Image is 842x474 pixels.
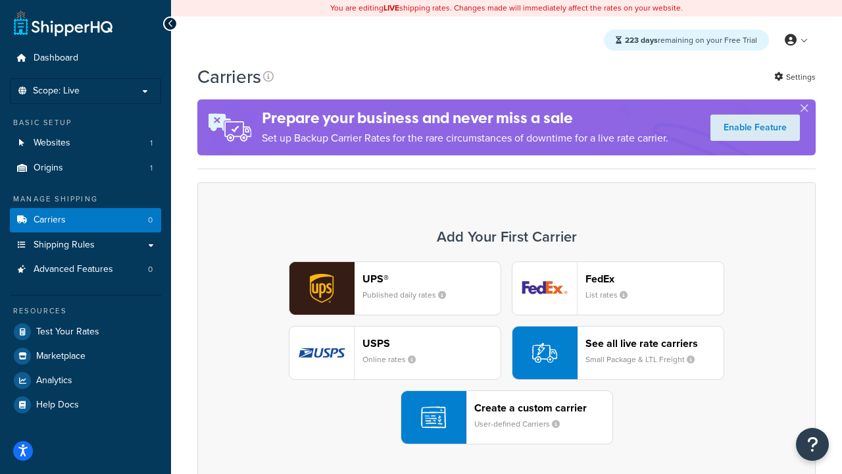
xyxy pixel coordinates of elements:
button: Open Resource Center [796,428,829,461]
img: icon-carrier-liverate-becf4550.svg [532,340,557,365]
div: Manage Shipping [10,194,161,205]
span: Help Docs [36,400,79,411]
span: 1 [150,138,153,149]
span: Analytics [36,375,72,386]
a: Help Docs [10,393,161,417]
header: UPS® [362,273,501,285]
strong: 223 days [625,34,658,46]
small: Published daily rates [362,289,457,301]
a: Analytics [10,369,161,392]
div: remaining on your Free Trial [604,30,769,51]
header: FedEx [585,273,724,285]
h3: Add Your First Carrier [211,229,802,245]
span: 0 [148,215,153,226]
span: Shipping Rules [34,240,95,251]
img: usps logo [289,327,354,379]
li: Websites [10,131,161,155]
p: Set up Backup Carrier Rates for the rare circumstances of downtime for a live rate carrier. [262,129,668,147]
button: fedEx logoFedExList rates [512,261,724,315]
span: Carriers [34,215,66,226]
a: Marketplace [10,344,161,368]
li: Origins [10,156,161,180]
a: ShipperHQ Home [14,10,112,36]
span: Marketplace [36,351,86,362]
img: icon-carrier-custom-c93b8a24.svg [421,405,446,430]
small: Online rates [362,354,426,365]
small: Small Package & LTL Freight [585,354,705,365]
span: 0 [148,264,153,275]
button: Create a custom carrierUser-defined Carriers [401,390,613,444]
h1: Carriers [197,64,261,90]
a: Dashboard [10,46,161,70]
a: Settings [774,68,816,86]
a: Origins 1 [10,156,161,180]
li: Carriers [10,208,161,232]
a: Enable Feature [710,115,800,141]
h4: Prepare your business and never miss a sale [262,107,668,129]
button: See all live rate carriersSmall Package & LTL Freight [512,326,724,380]
img: fedEx logo [512,262,577,315]
img: ups logo [289,262,354,315]
a: Advanced Features 0 [10,257,161,282]
a: Websites 1 [10,131,161,155]
img: ad-rules-rateshop-fe6ec290ccb7230408bd80ed9643f0289d75e0ffd9eb532fc0e269fcd187b520.png [197,99,262,155]
span: Advanced Features [34,264,113,275]
span: Scope: Live [33,86,80,97]
header: See all live rate carriers [585,337,724,350]
span: Test Your Rates [36,327,99,338]
span: 1 [150,163,153,174]
small: User-defined Carriers [474,418,570,430]
span: Origins [34,163,63,174]
small: List rates [585,289,638,301]
header: Create a custom carrier [474,402,612,414]
span: Dashboard [34,53,78,64]
header: USPS [362,337,501,350]
div: Resources [10,305,161,317]
a: Carriers 0 [10,208,161,232]
b: LIVE [384,2,399,14]
a: Shipping Rules [10,233,161,257]
button: usps logoUSPSOnline rates [289,326,501,380]
li: Advanced Features [10,257,161,282]
button: ups logoUPS®Published daily rates [289,261,501,315]
a: Test Your Rates [10,320,161,344]
div: Basic Setup [10,117,161,128]
span: Websites [34,138,70,149]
